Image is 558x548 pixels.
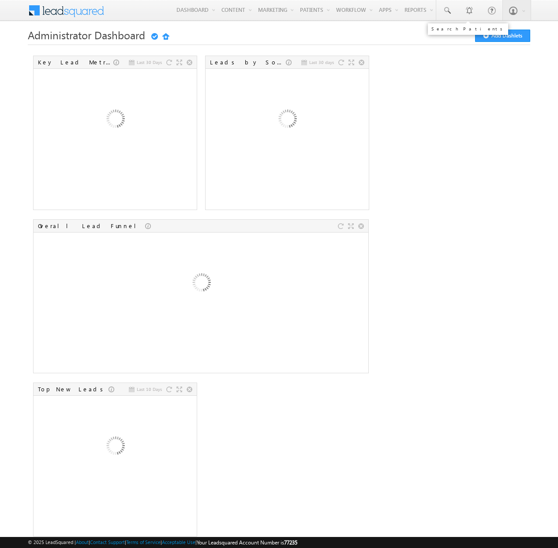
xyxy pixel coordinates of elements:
[126,539,161,545] a: Terms of Service
[67,400,162,495] img: Loading...
[284,539,297,546] span: 77235
[90,539,125,545] a: Contact Support
[431,26,505,31] div: Search Patients
[38,222,145,230] div: Overall Lead Funnel
[76,539,89,545] a: About
[197,539,297,546] span: Your Leadsquared Account Number is
[67,73,162,168] img: Loading...
[137,58,162,66] span: Last 30 Days
[28,28,145,42] span: Administrator Dashboard
[28,538,297,547] span: © 2025 LeadSquared | | | | |
[309,58,334,66] span: Last 30 days
[162,539,195,545] a: Acceptable Use
[137,385,162,393] span: Last 10 Days
[38,385,109,393] div: Top New Leads
[38,58,113,66] div: Key Lead Metrics
[154,236,248,331] img: Loading...
[240,73,334,168] img: Loading...
[210,58,286,66] div: Leads by Sources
